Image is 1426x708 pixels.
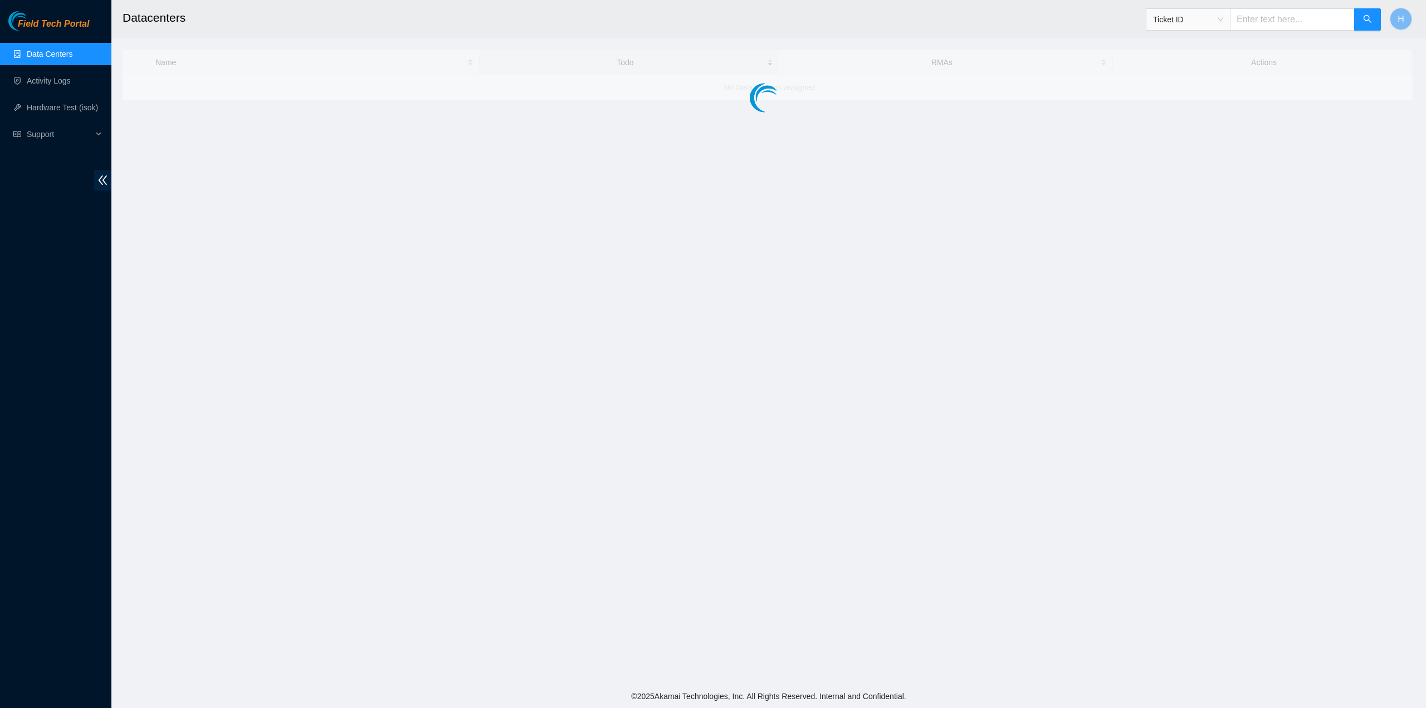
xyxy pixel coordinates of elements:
[27,50,72,58] a: Data Centers
[111,685,1426,708] footer: © 2025 Akamai Technologies, Inc. All Rights Reserved. Internal and Confidential.
[27,123,92,145] span: Support
[8,11,56,31] img: Akamai Technologies
[13,130,21,138] span: read
[94,170,111,191] span: double-left
[18,19,89,30] span: Field Tech Portal
[1390,8,1412,30] button: H
[1363,14,1372,25] span: search
[27,76,71,85] a: Activity Logs
[1398,12,1404,26] span: H
[1354,8,1381,31] button: search
[8,20,89,35] a: Akamai TechnologiesField Tech Portal
[1153,11,1223,28] span: Ticket ID
[1230,8,1355,31] input: Enter text here...
[27,103,98,112] a: Hardware Test (isok)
